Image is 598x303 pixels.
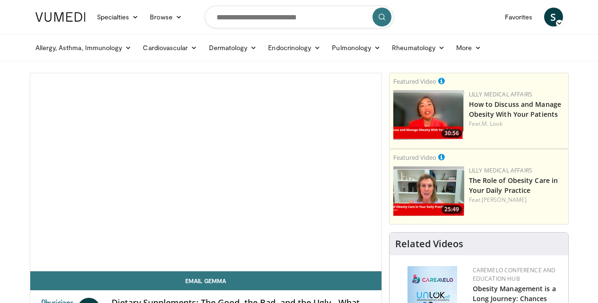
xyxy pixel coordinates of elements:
[137,38,203,57] a: Cardiovascular
[469,100,562,119] a: How to Discuss and Manage Obesity With Your Patients
[326,38,386,57] a: Pulmonology
[393,166,464,216] img: e1208b6b-349f-4914-9dd7-f97803bdbf1d.png.150x105_q85_crop-smart_upscale.png
[469,166,533,174] a: Lilly Medical Affairs
[262,38,326,57] a: Endocrinology
[35,12,86,22] img: VuMedi Logo
[482,196,527,204] a: [PERSON_NAME]
[203,38,263,57] a: Dermatology
[395,238,463,250] h4: Related Videos
[473,266,556,283] a: CaReMeLO Conference and Education Hub
[91,8,145,26] a: Specialties
[30,38,138,57] a: Allergy, Asthma, Immunology
[393,153,436,162] small: Featured Video
[451,38,487,57] a: More
[393,90,464,140] img: c98a6a29-1ea0-4bd5-8cf5-4d1e188984a7.png.150x105_q85_crop-smart_upscale.png
[393,77,436,86] small: Featured Video
[30,271,381,290] a: Email Gemma
[144,8,188,26] a: Browse
[469,176,558,195] a: The Role of Obesity Care in Your Daily Practice
[469,196,564,204] div: Feat.
[442,205,462,214] span: 25:49
[544,8,563,26] a: S
[499,8,538,26] a: Favorites
[386,38,451,57] a: Rheumatology
[469,90,533,98] a: Lilly Medical Affairs
[442,129,462,138] span: 30:56
[482,120,503,128] a: M. Look
[205,6,394,28] input: Search topics, interventions
[393,166,464,216] a: 25:49
[30,73,381,271] video-js: Video Player
[469,120,564,128] div: Feat.
[393,90,464,140] a: 30:56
